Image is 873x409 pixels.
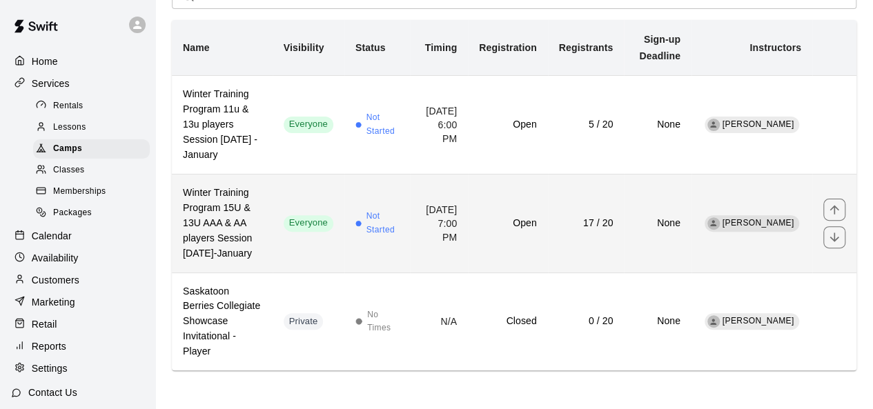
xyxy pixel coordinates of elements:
div: Memberships [33,182,150,201]
a: Calendar [11,226,144,246]
span: [PERSON_NAME] [723,316,794,326]
a: Packages [33,203,155,224]
p: Contact Us [28,386,77,399]
span: Packages [53,206,92,220]
a: Camps [33,139,155,160]
div: Rentals [33,97,150,116]
b: Instructors [749,42,801,53]
h6: Closed [479,314,536,329]
b: Sign-up Deadline [639,34,680,61]
div: Joe Carnahan [707,315,720,328]
p: Services [32,77,70,90]
div: Packages [33,203,150,223]
b: Timing [425,42,458,53]
span: Everyone [284,217,333,230]
div: This service is visible to all of your customers [284,215,333,232]
h6: Open [479,216,536,231]
span: Not Started [366,111,399,139]
p: Calendar [32,229,72,243]
a: Rentals [33,95,155,117]
b: Registration [479,42,536,53]
button: move item up [823,199,845,221]
span: [PERSON_NAME] [723,119,794,129]
button: move item down [823,226,845,248]
p: Marketing [32,295,75,309]
p: Customers [32,273,79,287]
h6: 0 / 20 [559,314,614,329]
h6: None [635,216,680,231]
span: Lessons [53,121,86,134]
td: [DATE] 7:00 PM [410,174,468,272]
span: Not Started [366,210,399,237]
div: This service is visible to all of your customers [284,117,333,133]
span: [PERSON_NAME] [723,218,794,228]
h6: Winter Training Program 15U & 13U AAA & AA players Session [DATE]-January [183,186,262,261]
h6: Saskatoon Berries Collegiate Showcase Invitational - Player [183,284,262,360]
a: Classes [33,160,155,181]
span: No Times [367,308,399,336]
td: N/A [410,272,468,370]
div: Camps [33,139,150,159]
p: Availability [32,251,79,265]
p: Retail [32,317,57,331]
td: [DATE] 6:00 PM [410,75,468,174]
div: Classes [33,161,150,180]
div: Joe Carnahan [707,119,720,131]
span: Memberships [53,185,106,199]
h6: None [635,314,680,329]
b: Visibility [284,42,324,53]
a: Memberships [33,181,155,203]
h6: 17 / 20 [559,216,614,231]
b: Status [355,42,386,53]
span: Camps [53,142,82,156]
h6: None [635,117,680,132]
p: Reports [32,339,66,353]
a: Marketing [11,292,144,312]
h6: Winter Training Program 11u & 13u players Session [DATE] - January [183,87,262,163]
h6: 5 / 20 [559,117,614,132]
a: Reports [11,336,144,357]
a: Customers [11,270,144,290]
div: Lessons [33,118,150,137]
a: Retail [11,314,144,335]
p: Home [32,54,58,68]
b: Name [183,42,210,53]
span: Private [284,315,324,328]
a: Availability [11,248,144,268]
a: Lessons [33,117,155,138]
p: Settings [32,361,68,375]
div: Joe Carnahan [707,217,720,230]
span: Rentals [53,99,84,113]
h6: Open [479,117,536,132]
b: Registrants [559,42,614,53]
a: Settings [11,358,144,379]
span: Everyone [284,118,333,131]
div: This service is hidden, and can only be accessed via a direct link [284,313,324,330]
a: Services [11,73,144,94]
table: simple table [172,20,856,371]
span: Classes [53,163,84,177]
a: Home [11,51,144,72]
